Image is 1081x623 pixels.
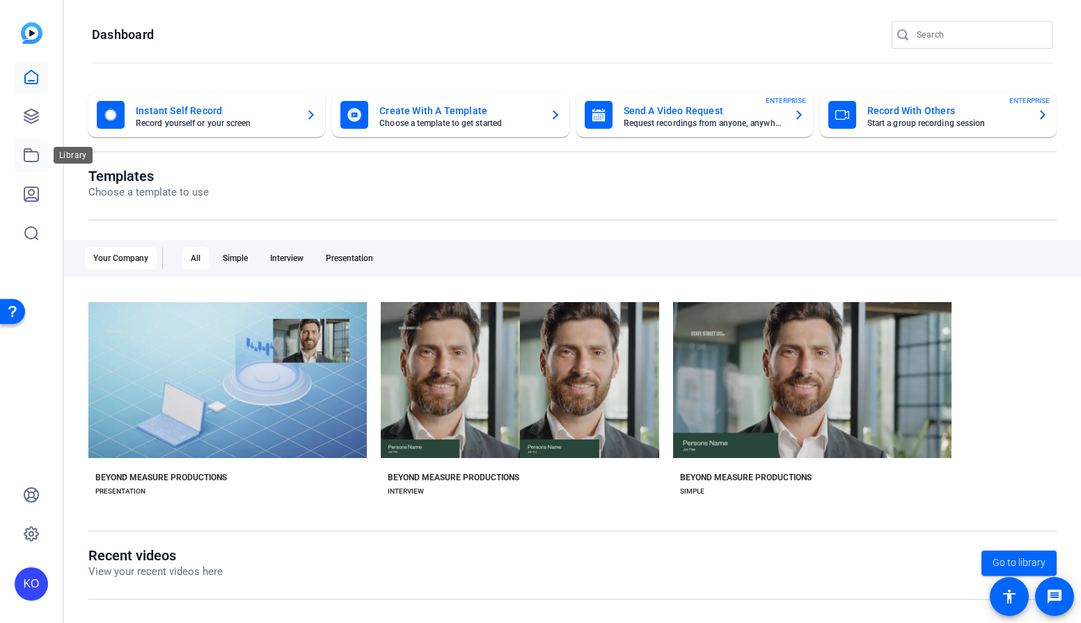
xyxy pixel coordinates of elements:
div: KO [15,567,48,601]
div: BEYOND MEASURE PRODUCTIONS [388,472,519,483]
div: Presentation [317,247,381,269]
div: Your Company [85,247,157,269]
mat-icon: accessibility [1001,588,1018,605]
div: SIMPLE [680,486,704,497]
mat-card-subtitle: Request recordings from anyone, anywhere [624,119,782,127]
p: Choose a template to use [88,184,209,200]
div: Simple [214,247,256,269]
span: ENTERPRISE [1009,95,1050,106]
h1: Recent videos [88,547,223,564]
span: ENTERPRISE [766,95,806,106]
button: Create With A TemplateChoose a template to get started [332,93,569,137]
mat-card-title: Send A Video Request [624,102,782,119]
input: Search [917,26,1042,43]
mat-card-subtitle: Record yourself or your screen [136,119,294,127]
a: Go to library [981,551,1057,576]
button: Instant Self RecordRecord yourself or your screen [88,93,325,137]
div: BEYOND MEASURE PRODUCTIONS [95,472,227,483]
div: INTERVIEW [388,486,424,497]
button: Record With OthersStart a group recording sessionENTERPRISE [820,93,1057,137]
mat-card-title: Record With Others [867,102,1026,119]
mat-card-subtitle: Start a group recording session [867,119,1026,127]
div: Library [54,147,93,164]
div: PRESENTATION [95,486,145,497]
div: All [182,247,209,269]
mat-card-title: Instant Self Record [136,102,294,119]
h1: Templates [88,168,209,184]
mat-icon: message [1046,588,1063,605]
mat-card-title: Create With A Template [379,102,538,119]
div: Interview [262,247,312,269]
p: View your recent videos here [88,564,223,580]
mat-card-subtitle: Choose a template to get started [379,119,538,127]
img: blue-gradient.svg [21,22,42,44]
span: Go to library [993,555,1046,570]
button: Send A Video RequestRequest recordings from anyone, anywhereENTERPRISE [576,93,813,137]
div: BEYOND MEASURE PRODUCTIONS [680,472,812,483]
h1: Dashboard [92,26,154,43]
